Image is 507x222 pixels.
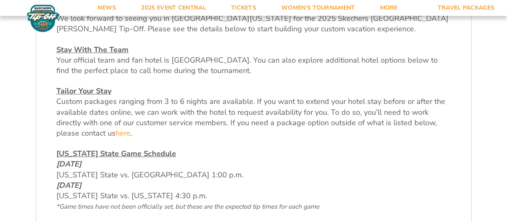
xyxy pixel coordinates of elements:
[116,128,131,139] a: here
[56,13,451,34] p: We look forward to seeing you in [GEOGRAPHIC_DATA][US_STATE] for the 2025 Skechers [GEOGRAPHIC_DA...
[56,45,129,55] u: Stay With The Team
[131,128,132,138] span: .
[56,86,111,96] u: Tailor Your Stay
[56,55,438,76] span: Your official team and fan hotel is [GEOGRAPHIC_DATA]. You can also explore additional hotel opti...
[56,180,81,190] em: [DATE]
[56,149,176,159] span: [US_STATE] State Game Schedule
[25,4,61,33] img: Fort Myers Tip-Off
[56,159,319,211] span: [US_STATE] State vs. [GEOGRAPHIC_DATA] 1:00 p.m. [US_STATE] State vs. [US_STATE] 4:30 p.m.
[56,159,81,169] em: [DATE]
[56,96,445,138] span: Custom packages ranging from 3 to 6 nights are available. If you want to extend your hotel stay b...
[56,202,319,211] span: *Game times have not been officially set, but these are the expected tip times for each game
